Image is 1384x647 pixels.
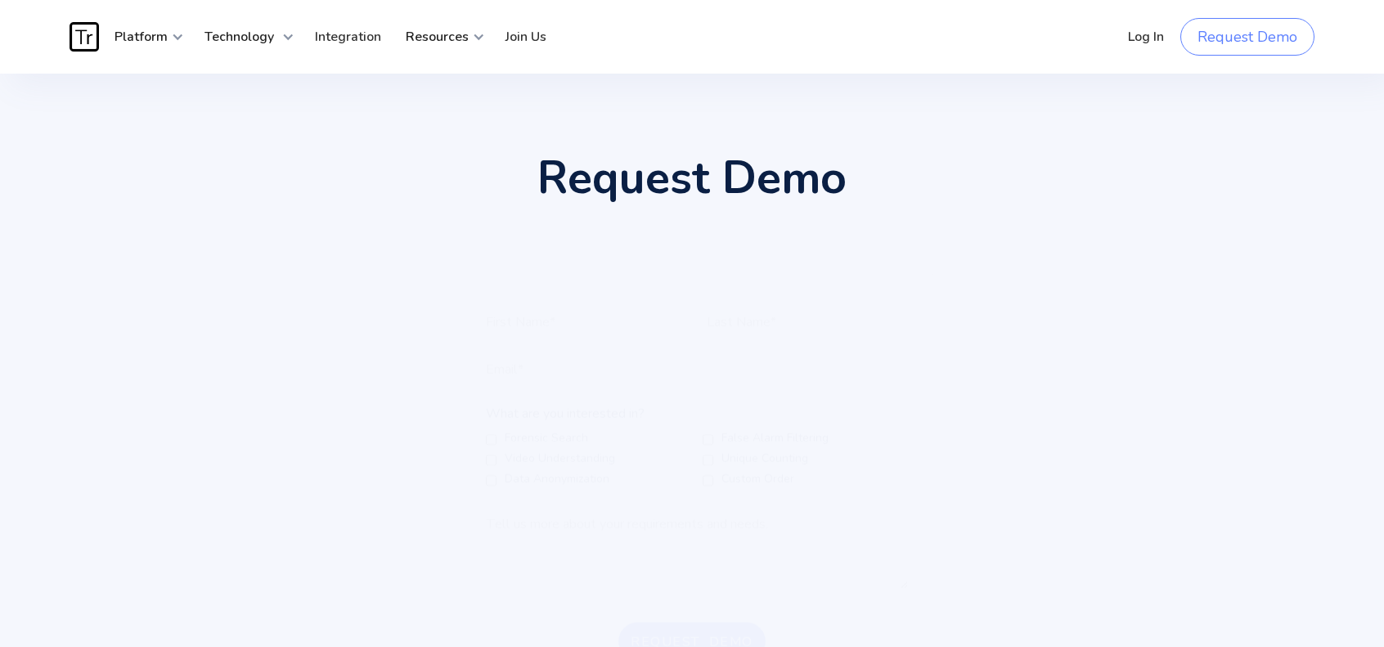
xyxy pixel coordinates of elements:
span: Unique Counting [721,451,808,467]
a: Log In [1116,12,1176,61]
span: Data Anonymization [505,471,609,487]
span: Forensic Search [505,430,588,447]
span: Video Understanding [505,451,615,467]
input: Unique Counting [703,454,713,467]
div: Resources [393,12,485,61]
strong: Technology [204,28,274,46]
span: Custom Order [721,471,794,487]
input: Last Name* [696,303,909,342]
div: Technology [192,12,294,61]
strong: Resources [406,28,469,46]
strong: Platform [115,28,168,46]
input: Email* [475,350,909,389]
input: Custom Order [703,474,713,487]
input: False Alarm Filtering [703,434,713,447]
input: Forensic Search [486,434,497,447]
h1: Request Demo [537,155,847,200]
a: Request Demo [1180,18,1314,56]
a: Join Us [493,12,559,61]
div: Platform [102,12,184,61]
input: Data Anonymization [486,474,497,487]
a: home [70,22,102,52]
a: Integration [303,12,393,61]
input: First Name* [475,303,688,342]
label: What are you interested in? [475,406,909,422]
img: Traces Logo [70,22,99,52]
span: False Alarm Filtering [721,430,829,447]
input: Video Understanding [486,454,497,467]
